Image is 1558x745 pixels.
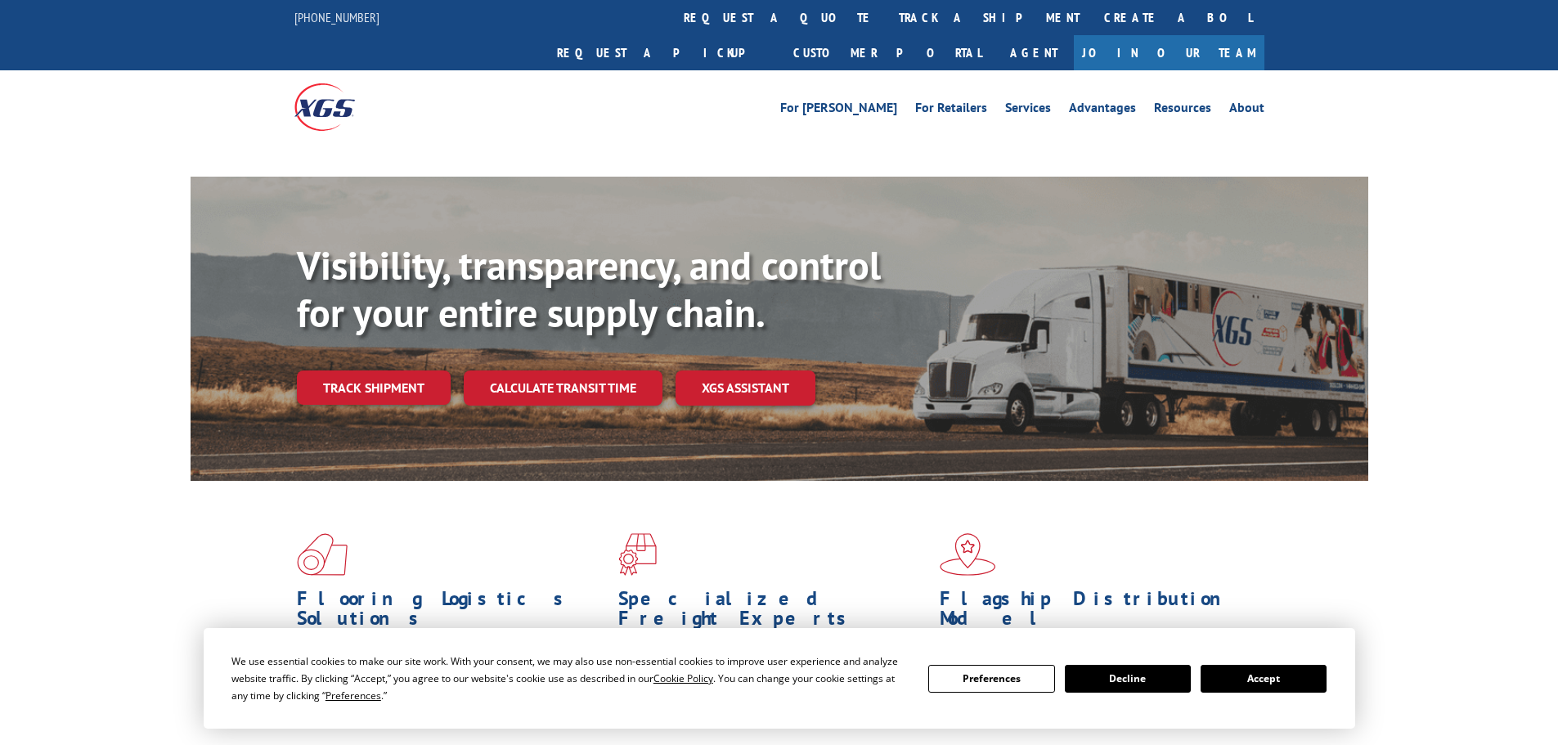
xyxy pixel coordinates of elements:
[1005,101,1051,119] a: Services
[928,665,1054,693] button: Preferences
[1201,665,1327,693] button: Accept
[1069,101,1136,119] a: Advantages
[297,370,451,405] a: Track shipment
[653,671,713,685] span: Cookie Policy
[297,240,881,338] b: Visibility, transparency, and control for your entire supply chain.
[464,370,662,406] a: Calculate transit time
[1065,665,1191,693] button: Decline
[1074,35,1264,70] a: Join Our Team
[676,370,815,406] a: XGS ASSISTANT
[294,9,379,25] a: [PHONE_NUMBER]
[231,653,909,704] div: We use essential cookies to make our site work. With your consent, we may also use non-essential ...
[780,101,897,119] a: For [PERSON_NAME]
[915,101,987,119] a: For Retailers
[204,628,1355,729] div: Cookie Consent Prompt
[618,589,927,636] h1: Specialized Freight Experts
[326,689,381,702] span: Preferences
[994,35,1074,70] a: Agent
[1229,101,1264,119] a: About
[781,35,994,70] a: Customer Portal
[1154,101,1211,119] a: Resources
[297,533,348,576] img: xgs-icon-total-supply-chain-intelligence-red
[545,35,781,70] a: Request a pickup
[940,533,996,576] img: xgs-icon-flagship-distribution-model-red
[297,589,606,636] h1: Flooring Logistics Solutions
[940,589,1249,636] h1: Flagship Distribution Model
[618,533,657,576] img: xgs-icon-focused-on-flooring-red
